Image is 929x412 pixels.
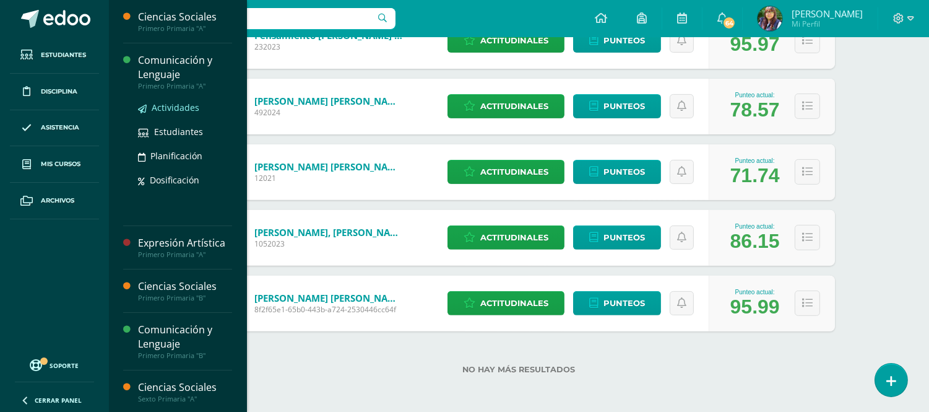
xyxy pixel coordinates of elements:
[603,226,645,249] span: Punteos
[480,292,548,315] span: Actitudinales
[730,296,780,318] div: 95.99
[41,123,79,133] span: Asistencia
[573,28,661,53] a: Punteos
[138,10,232,24] div: Ciencias Sociales
[730,92,780,99] div: Punteo actual:
[254,107,403,118] span: 492024
[10,37,99,74] a: Estudiantes
[603,95,645,118] span: Punteos
[480,95,548,118] span: Actitudinales
[447,160,564,184] a: Actitudinales
[138,82,232,90] div: Primero Primaria "A"
[138,279,232,302] a: Ciencias SocialesPrimero Primaria "B"
[480,226,548,249] span: Actitudinales
[792,19,863,29] span: Mi Perfil
[138,323,232,351] div: Comunicación y Lenguaje
[730,157,780,164] div: Punteo actual:
[41,196,74,206] span: Archivos
[150,150,202,162] span: Planificación
[254,226,403,239] a: [PERSON_NAME], [PERSON_NAME]
[138,173,232,187] a: Dosificación
[138,380,232,403] a: Ciencias SocialesSexto Primaria "A"
[41,87,77,97] span: Disciplina
[573,94,661,118] a: Punteos
[254,160,403,173] a: [PERSON_NAME] [PERSON_NAME]
[138,100,232,115] a: Actividades
[138,125,232,139] a: Estudiantes
[138,250,232,259] div: Primero Primaria "A"
[41,159,80,169] span: Mis cursos
[730,33,780,56] div: 95.97
[154,126,203,138] span: Estudiantes
[41,50,86,60] span: Estudiantes
[10,183,99,219] a: Archivos
[254,304,403,315] span: 8f2f65e1-65b0-443b-a724-2530446cc64f
[254,239,403,249] span: 1052023
[722,16,736,30] span: 64
[138,395,232,403] div: Sexto Primaria "A"
[603,29,645,52] span: Punteos
[10,74,99,110] a: Disciplina
[573,160,661,184] a: Punteos
[204,365,835,374] label: No hay más resultados
[254,95,403,107] a: [PERSON_NAME] [PERSON_NAME]
[792,7,863,20] span: [PERSON_NAME]
[447,291,564,315] a: Actitudinales
[50,361,79,370] span: Soporte
[730,99,780,121] div: 78.57
[573,226,661,250] a: Punteos
[447,28,564,53] a: Actitudinales
[480,29,548,52] span: Actitudinales
[254,42,403,52] span: 232023
[138,380,232,395] div: Ciencias Sociales
[138,149,232,163] a: Planificación
[447,226,564,250] a: Actitudinales
[447,94,564,118] a: Actitudinales
[480,160,548,183] span: Actitudinales
[254,173,403,183] span: 12021
[603,292,645,315] span: Punteos
[138,294,232,302] div: Primero Primaria "B"
[138,279,232,294] div: Ciencias Sociales
[603,160,645,183] span: Punteos
[152,102,199,113] span: Actividades
[138,236,232,250] div: Expresión Artística
[15,356,94,373] a: Soporte
[573,291,661,315] a: Punteos
[138,351,232,360] div: Primero Primaria "B"
[35,396,82,405] span: Cerrar panel
[758,6,782,31] img: d02f7b5d7dd3d7b9e4d2ee7bbdbba8a0.png
[138,10,232,33] a: Ciencias SocialesPrimero Primaria "A"
[138,236,232,259] a: Expresión ArtísticaPrimero Primaria "A"
[150,174,199,186] span: Dosificación
[730,223,780,230] div: Punteo actual:
[730,289,780,296] div: Punteo actual:
[10,146,99,183] a: Mis cursos
[730,230,780,253] div: 86.15
[138,24,232,33] div: Primero Primaria "A"
[138,53,232,82] div: Comunicación y Lenguaje
[10,110,99,147] a: Asistencia
[138,53,232,90] a: Comunicación y LenguajePrimero Primaria "A"
[254,292,403,304] a: [PERSON_NAME] [PERSON_NAME]
[117,8,395,29] input: Busca un usuario...
[730,164,780,187] div: 71.74
[138,323,232,360] a: Comunicación y LenguajePrimero Primaria "B"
